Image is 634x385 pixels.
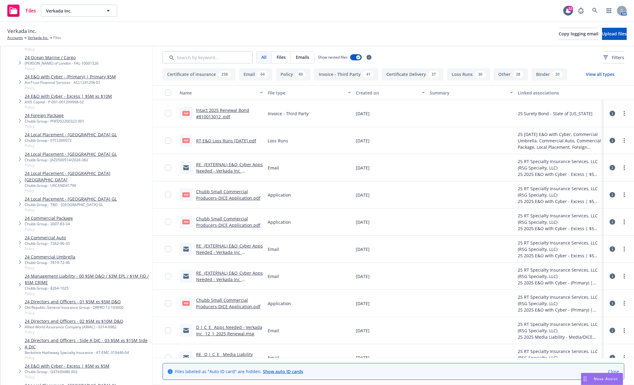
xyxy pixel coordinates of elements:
div: 25 2025 E&O with Cyber - Excess | $5M xs $5M [518,198,601,205]
a: Chubb Small Commercial Producers-DICE Application.pdf [196,297,260,309]
input: Toggle Row Selected [165,327,171,333]
div: 28 [513,71,523,78]
span: [DATE] [356,355,370,361]
div: File type [268,90,344,96]
div: 30 [475,71,485,78]
span: [DATE] [356,219,370,225]
a: 24 Commercial Package [25,215,73,221]
button: Invoice - Third Party [314,68,378,80]
span: Loss Runs [268,137,288,144]
input: Search by keyword... [163,51,253,63]
span: pdf [182,301,190,305]
div: 25 RT Specialty Insurance Services, LLC (RSG Specialty, LLC) [518,240,601,252]
span: Email [268,327,279,334]
div: Chubb Group - JAZ0500514/2024-382 [25,157,117,162]
div: Drag to move [581,373,589,385]
a: Intact 2025 Renewal Bond #810013012 .pdf [196,107,249,119]
span: pdf [182,111,190,116]
a: RE_ (EXTERNAL) E&O_Cyber Apps Needed - Verkada Inc_ 12_1_2025 Renewal.msg [196,162,263,180]
a: more [621,273,628,280]
a: RE_ (EXTERNAL) E&O_Cyber Apps Needed - Verkada Inc_ 12_1_2025 Renewal.msg [196,270,263,289]
button: Filters [603,51,624,63]
div: 25 2025 Media Liability - Media/DICE $350K [518,334,601,340]
div: 25 2025 E&O with Cyber - Excess | $5M xs $5M [518,171,601,177]
span: Filters [612,54,624,61]
a: 24 Local Placement - [GEOGRAPHIC_DATA] [GEOGRAPHIC_DATA] [25,170,150,183]
div: Chubb Group - 07CL000072 [25,138,117,143]
a: 24 Local Placement - [GEOGRAPHIC_DATA] GL [25,196,117,202]
div: 25 RT Specialty Insurance Services, LLC (RSG Specialty, LLC) [518,158,601,171]
div: 25 RT Specialty Insurance Services, LLC (RSG Specialty, LLC) [518,348,601,361]
a: RE_ (EXTERNAL) E&O_Cyber Apps Needed - Verkada Inc_ 12_1_2025 Renewal.msg [196,243,263,262]
span: Email [268,246,279,252]
a: Chubb Small Commercial Producers-DICE Application.pdf [196,216,260,228]
div: 41 [363,71,374,78]
a: more [621,164,628,171]
a: more [621,137,628,144]
button: Loss Runs [447,68,490,80]
button: Name [177,85,265,100]
span: Policy [25,291,150,296]
span: Files labeled as "Auto ID card" are hidden. [175,368,303,375]
input: Toggle Row Selected [165,219,171,225]
span: pdf [182,192,190,197]
div: 25 RT Specialty Insurance Services, LLC (RSG Specialty, LLC) [518,294,601,307]
div: 22 [568,6,573,11]
span: Verkada Inc. [7,27,36,35]
div: Chubb Group - 8264-1025 [25,286,150,291]
span: Upload files [602,31,627,37]
a: more [621,191,628,198]
span: Email [268,165,279,171]
a: more [621,218,628,226]
span: Policy [25,143,117,148]
div: Chubb Group - 7819-72-46 [25,260,75,265]
span: Email [268,273,279,280]
a: RE_ D_I_C_E__Media Liability Apps Needed - Verkada Inc_ 12_1_2025 Renewal.msg [196,351,253,370]
span: Verkada Inc. [46,8,99,14]
div: 25 2025 E&O with Cyber - (Primary) | Primary $5M [518,280,601,286]
span: Filters [603,54,624,61]
span: Emails [296,54,309,60]
button: Verkada Inc. [41,5,117,17]
input: Toggle Row Selected [165,110,171,116]
button: View all types [576,68,624,80]
input: Toggle Row Selected [165,300,171,306]
span: Application [268,192,291,198]
a: RT E&O Loss Runs [DATE].pdf [196,138,256,144]
div: Name [180,90,256,96]
span: Policy [25,265,75,270]
a: more [621,110,628,117]
a: more [621,300,628,307]
span: [DATE] [356,327,370,334]
div: Chubb Group - UKCAND41790 [25,183,150,188]
div: 25 2025 E&O with Cyber - (Primary) | Primary $5M [518,307,601,313]
span: Policy [25,124,84,129]
div: 25 Surety Bond - State of [US_STATE] [518,110,593,117]
span: pdf [182,138,190,143]
input: Toggle Row Selected [165,355,171,361]
div: AXIS Capital - P-001-001299968-02 [25,99,112,105]
input: Toggle Row Selected [165,165,171,171]
a: D_I_C_E_ Apps Needed - Verkada Inc_ 12_1_2025 Renewal.msg [196,324,262,337]
button: Policy [276,68,310,80]
div: Summary [430,90,506,96]
button: Nova Assist [581,373,623,385]
a: Files [5,2,38,19]
input: Select all [165,90,171,96]
span: Policy [25,105,112,110]
span: Email [268,355,279,361]
div: Created on [356,90,418,96]
a: 24 Commercial Umbrella [25,254,75,260]
span: Files [277,54,286,60]
input: Toggle Row Selected [165,137,171,144]
a: more [621,354,628,361]
span: Files [26,8,36,13]
a: 24 E&O with Cyber - Excess | $5M xs $10M [25,93,112,99]
button: Linked associations [515,85,604,100]
button: Binder [532,68,567,80]
span: Policy [25,227,73,232]
div: 25 [DATE] E&O with Cyber, Commercial Umbrella, Commercial Auto, Commercial Package, Local Placeme... [518,131,601,150]
a: 24 Ocean Marine / Cargo [25,54,99,61]
span: Files [53,35,61,41]
a: Report a Bug [575,5,587,17]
